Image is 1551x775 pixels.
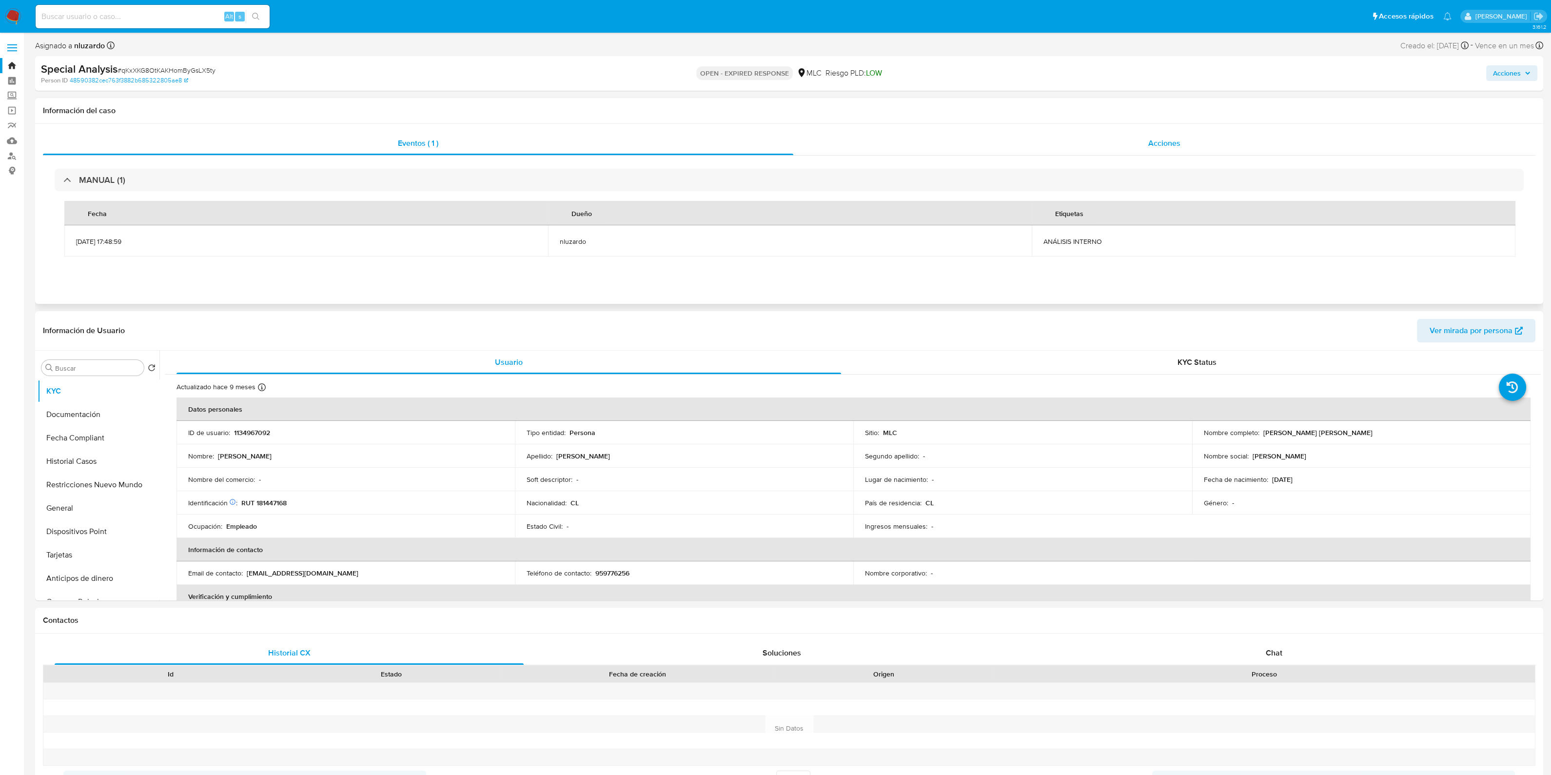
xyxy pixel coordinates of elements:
[569,428,595,437] p: Persona
[259,475,261,484] p: -
[35,40,105,51] span: Asignado a
[1001,669,1528,679] div: Proceso
[576,475,578,484] p: -
[556,452,610,460] p: [PERSON_NAME]
[1493,65,1521,81] span: Acciones
[1475,12,1530,21] p: camilafernanda.paredessaldano@mercadolibre.cl
[1272,475,1293,484] p: [DATE]
[865,475,928,484] p: Lugar de nacimiento :
[76,201,118,225] div: Fecha
[508,669,766,679] div: Fecha de creación
[177,538,1531,561] th: Información de contacto
[246,10,266,23] button: search-icon
[288,669,494,679] div: Estado
[188,498,237,507] p: Identificación :
[560,201,604,225] div: Dueño
[931,569,933,577] p: -
[268,647,311,658] span: Historial CX
[1443,12,1452,20] a: Notificaciones
[38,520,159,543] button: Dispositivos Point
[38,497,159,520] button: General
[79,175,125,185] h3: MANUAL (1)
[72,40,105,51] b: nluzardo
[226,522,257,531] p: Empleado
[527,569,591,577] p: Teléfono de contacto :
[55,169,1524,191] div: MANUAL (1)
[931,522,933,531] p: -
[148,364,156,375] button: Volver al orden por defecto
[567,522,569,531] p: -
[1486,65,1537,81] button: Acciones
[1417,319,1535,342] button: Ver mirada por persona
[1475,40,1534,51] span: Vence en un mes
[234,428,270,437] p: 1134967092
[1178,357,1217,368] span: KYC Status
[41,61,118,77] b: Special Analysis
[560,237,1020,246] span: nluzardo
[118,65,216,75] span: # qKxXKG8OtKAKHomByGsLX5ty
[527,452,552,460] p: Apellido :
[218,452,272,460] p: [PERSON_NAME]
[38,473,159,497] button: Restricciones Nuevo Mundo
[1263,428,1373,437] p: [PERSON_NAME] [PERSON_NAME]
[38,450,159,473] button: Historial Casos
[865,569,927,577] p: Nombre corporativo :
[38,379,159,403] button: KYC
[55,364,140,373] input: Buscar
[188,522,222,531] p: Ocupación :
[1400,39,1469,52] div: Creado el: [DATE]
[238,12,241,21] span: s
[527,522,563,531] p: Estado Civil :
[1204,452,1249,460] p: Nombre social :
[1204,475,1268,484] p: Fecha de nacimiento :
[1266,647,1282,658] span: Chat
[1043,201,1095,225] div: Etiquetas
[43,106,1535,116] h1: Información del caso
[865,498,922,507] p: País de residencia :
[780,669,987,679] div: Origen
[1471,39,1473,52] span: -
[527,475,572,484] p: Soft descriptor :
[247,569,358,577] p: [EMAIL_ADDRESS][DOMAIN_NAME]
[38,403,159,426] button: Documentación
[1430,319,1512,342] span: Ver mirada por persona
[923,452,925,460] p: -
[865,452,919,460] p: Segundo apellido :
[883,428,897,437] p: MLC
[36,10,270,23] input: Buscar usuario o caso...
[595,569,629,577] p: 959776256
[1043,237,1504,246] span: ANÁLISIS INTERNO
[797,68,822,79] div: MLC
[763,647,801,658] span: Soluciones
[177,585,1531,608] th: Verificación y cumplimiento
[41,76,68,85] b: Person ID
[43,616,1535,625] h1: Contactos
[932,475,934,484] p: -
[865,428,879,437] p: Sitio :
[865,522,927,531] p: Ingresos mensuales :
[527,498,567,507] p: Nacionalidad :
[177,382,255,392] p: Actualizado hace 9 meses
[866,67,882,79] span: LOW
[188,475,255,484] p: Nombre del comercio :
[1148,138,1180,149] span: Acciones
[1204,498,1228,507] p: Género :
[1253,452,1306,460] p: [PERSON_NAME]
[177,397,1531,421] th: Datos personales
[76,237,536,246] span: [DATE] 17:48:59
[38,426,159,450] button: Fecha Compliant
[925,498,934,507] p: CL
[38,567,159,590] button: Anticipos de dinero
[398,138,438,149] span: Eventos ( 1 )
[570,498,579,507] p: CL
[188,452,214,460] p: Nombre :
[696,66,793,80] p: OPEN - EXPIRED RESPONSE
[38,590,159,614] button: Cruces y Relaciones
[1204,428,1259,437] p: Nombre completo :
[495,357,523,368] span: Usuario
[1232,498,1234,507] p: -
[188,428,230,437] p: ID de usuario :
[241,498,287,507] p: RUT 181447168
[45,364,53,372] button: Buscar
[1533,11,1544,21] a: Salir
